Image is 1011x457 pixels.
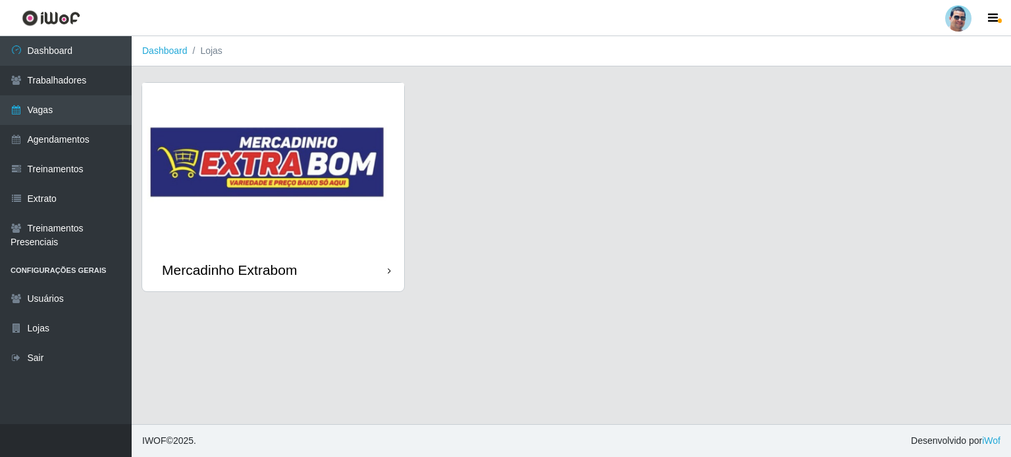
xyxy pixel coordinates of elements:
span: © 2025 . [142,434,196,448]
img: CoreUI Logo [22,10,80,26]
a: Dashboard [142,45,188,56]
nav: breadcrumb [132,36,1011,66]
a: Mercadinho Extrabom [142,83,404,291]
li: Lojas [188,44,222,58]
div: Mercadinho Extrabom [162,262,297,278]
span: IWOF [142,435,167,446]
a: iWof [982,435,1000,446]
span: Desenvolvido por [911,434,1000,448]
img: cardImg [142,83,404,249]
